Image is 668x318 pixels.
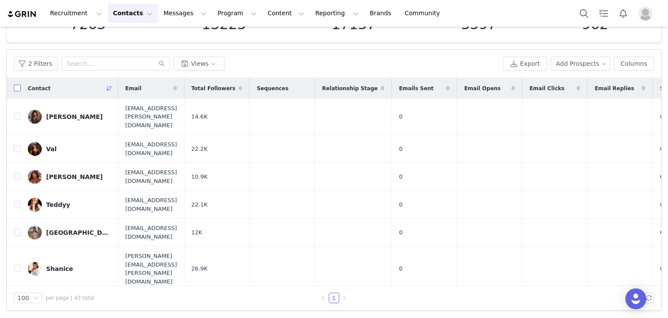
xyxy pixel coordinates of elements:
[331,17,376,32] p: 17137
[125,252,177,286] span: [PERSON_NAME][EMAIL_ADDRESS][PERSON_NAME][DOMAIN_NAME]
[191,173,207,181] span: 10.9K
[594,3,613,23] a: Tasks
[46,201,70,208] div: Teddyy
[159,61,165,67] i: icon: search
[28,85,50,92] span: Contact
[625,288,646,309] div: Open Intercom Messenger
[399,264,402,273] span: 0
[262,3,310,23] button: Content
[61,57,170,71] input: Search...
[28,262,42,276] img: 9ed7d332-8f85-451d-873b-87c2f4867630--s.jpg
[399,145,402,153] span: 0
[174,57,224,71] button: Views
[28,142,42,156] img: 8d783c49-1ba8-4abb-8f99-f33c2aaf8cc3.jpg
[202,17,246,32] p: 13223
[45,3,107,23] button: Recruitment
[108,3,158,23] button: Contacts
[125,140,177,157] span: [EMAIL_ADDRESS][DOMAIN_NAME]
[400,3,449,23] a: Community
[503,57,547,71] button: Export
[46,229,111,236] div: [GEOGRAPHIC_DATA]
[191,264,207,273] span: 26.9K
[310,3,364,23] button: Reporting
[191,200,207,209] span: 22.1K
[17,293,29,303] div: 100
[46,173,103,180] div: [PERSON_NAME]
[399,228,402,237] span: 0
[125,168,177,185] span: [EMAIL_ADDRESS][DOMAIN_NAME]
[158,3,212,23] button: Messages
[633,7,661,20] button: Profile
[399,85,433,92] span: Emails Sent
[257,85,288,92] span: Sequences
[191,145,207,153] span: 22.2K
[33,295,38,301] i: icon: down
[28,110,42,124] img: 7b430139-0dc5-421f-8e9c-e11fc3d47291.jpg
[191,85,236,92] span: Total Followers
[329,293,339,303] a: 1
[461,17,496,32] p: 3597
[125,104,177,130] span: [EMAIL_ADDRESS][PERSON_NAME][DOMAIN_NAME]
[28,198,111,212] a: Teddyy
[529,85,564,92] span: Email Clicks
[191,112,207,121] span: 14.6K
[28,226,111,240] a: [GEOGRAPHIC_DATA]
[125,85,141,92] span: Email
[321,295,326,301] i: icon: left
[28,170,42,184] img: e3854638-4b7a-45ae-8e2a-296752288182--s.jpg
[14,57,58,71] button: 2 Filters
[28,170,111,184] a: [PERSON_NAME]
[46,265,73,272] div: Shanice
[322,85,377,92] span: Relationship Stage
[28,198,42,212] img: cb3ba80e-8f24-4a7e-83e3-2ade82aa6c2d.jpg
[342,295,347,301] i: icon: right
[46,113,103,120] div: [PERSON_NAME]
[638,7,652,20] img: placeholder-profile.jpg
[399,173,402,181] span: 0
[574,3,594,23] button: Search
[329,293,339,303] li: 1
[614,57,654,71] button: Columns
[125,196,177,213] span: [EMAIL_ADDRESS][DOMAIN_NAME]
[60,17,117,32] p: 7263
[464,85,501,92] span: Email Opens
[28,226,42,240] img: a9f380cc-e9dc-457c-9d0d-89b02618c9df.jpg
[46,294,94,302] span: per page | 43 total
[28,262,111,276] a: Shanice
[399,112,402,121] span: 0
[28,110,111,124] a: [PERSON_NAME]
[125,224,177,241] span: [EMAIL_ADDRESS][DOMAIN_NAME]
[7,10,37,18] img: grin logo
[212,3,262,23] button: Program
[46,145,57,152] div: Val
[318,293,329,303] li: Previous Page
[614,3,633,23] button: Notifications
[28,142,111,156] a: Val
[364,3,399,23] a: Brands
[399,200,402,209] span: 0
[339,293,350,303] li: Next Page
[191,228,202,237] span: 12K
[551,57,611,71] button: Add Prospects
[582,17,608,32] p: 962
[595,85,634,92] span: Email Replies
